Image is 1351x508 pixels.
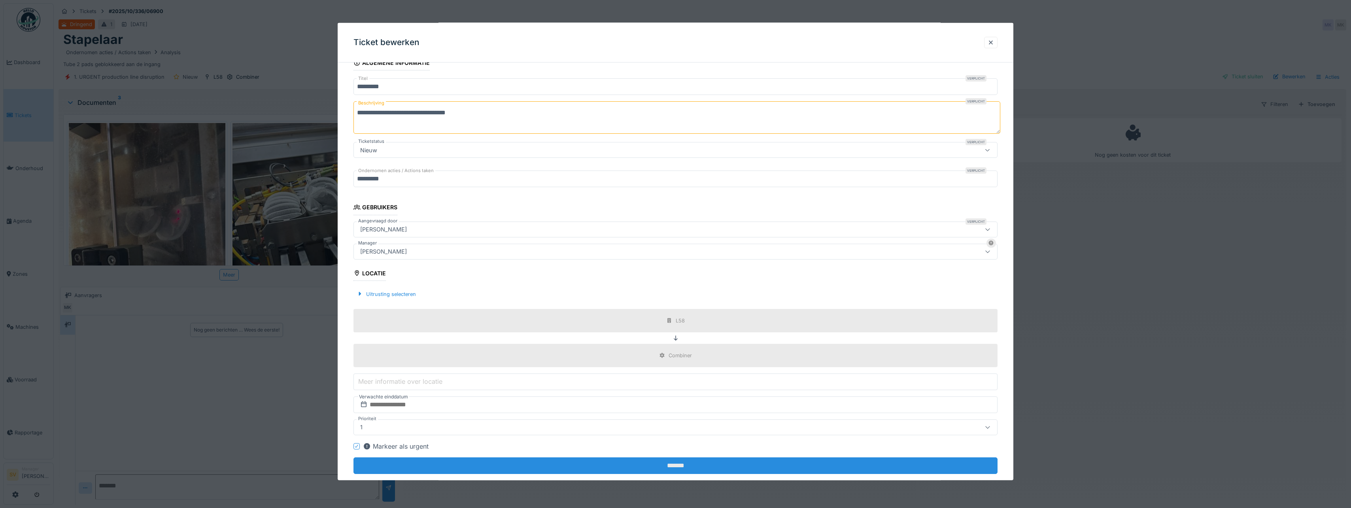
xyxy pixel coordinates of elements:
[358,392,409,401] label: Verwachte einddatum
[353,38,419,47] h3: Ticket bewerken
[353,201,397,215] div: Gebruikers
[357,377,444,386] label: Meer informatie over locatie
[357,423,366,432] div: 1
[357,225,410,233] div: [PERSON_NAME]
[357,138,386,145] label: Ticketstatus
[669,352,692,359] div: Combiner
[357,217,399,224] label: Aangevraagd door
[353,267,386,281] div: Locatie
[357,415,378,422] label: Prioriteit
[357,167,435,174] label: Ondernomen acties / Actions taken
[357,98,386,108] label: Beschrijving
[363,442,429,451] div: Markeer als urgent
[966,218,986,224] div: Verplicht
[357,239,378,246] label: Manager
[966,98,986,104] div: Verplicht
[966,75,986,82] div: Verplicht
[357,146,380,154] div: Nieuw
[357,247,410,256] div: [PERSON_NAME]
[353,57,430,70] div: Algemene informatie
[357,75,369,82] label: Titel
[676,317,685,324] div: L58
[966,139,986,145] div: Verplicht
[353,288,419,299] div: Uitrusting selecteren
[966,167,986,174] div: Verplicht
